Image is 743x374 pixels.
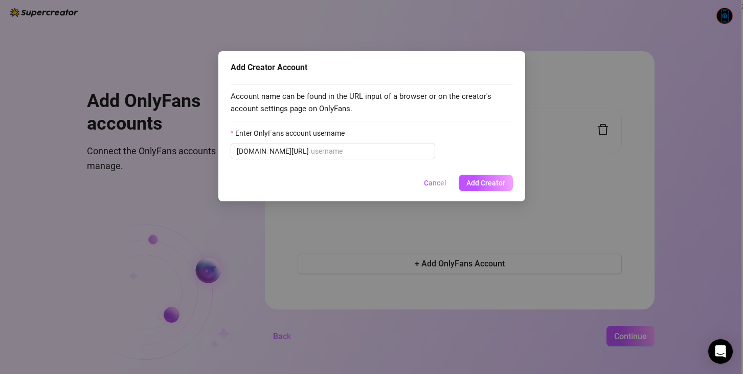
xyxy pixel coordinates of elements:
[311,146,429,157] input: Enter OnlyFans account username
[459,175,513,191] button: Add Creator
[424,179,446,187] span: Cancel
[231,91,513,115] span: Account name can be found in the URL input of a browser or on the creator's account settings page...
[237,146,309,157] span: [DOMAIN_NAME][URL]
[416,175,455,191] button: Cancel
[708,339,733,364] div: Open Intercom Messenger
[231,61,513,74] div: Add Creator Account
[231,128,351,139] label: Enter OnlyFans account username
[466,179,505,187] span: Add Creator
